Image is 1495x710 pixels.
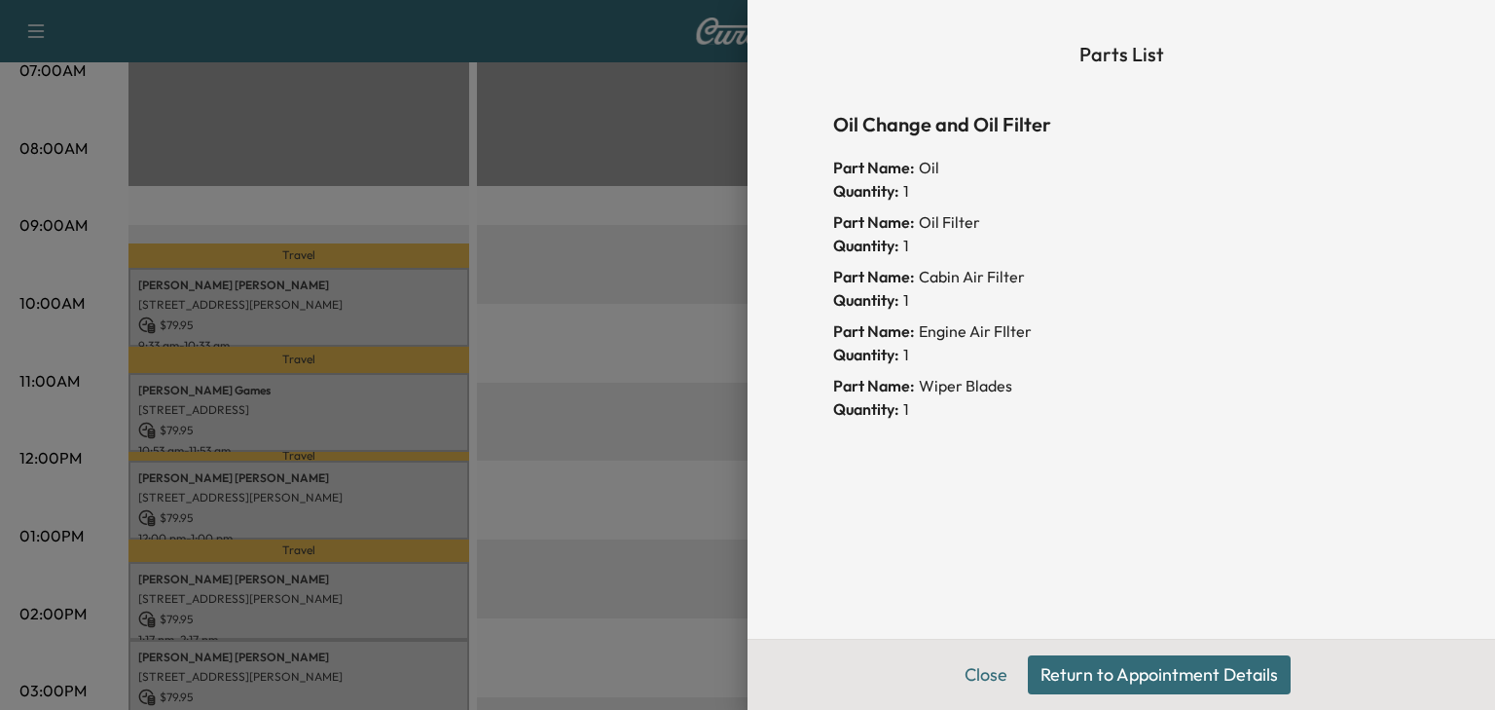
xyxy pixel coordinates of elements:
span: Quantity: [833,234,899,257]
div: Engine Air FIlter [833,319,1409,343]
span: Quantity: [833,179,899,203]
span: Part Name: [833,210,915,234]
span: Part Name: [833,265,915,288]
div: Wiper Blades [833,374,1409,397]
div: 1 [833,234,1409,257]
span: Quantity: [833,343,899,366]
div: Cabin Air Filter [833,265,1409,288]
div: 1 [833,343,1409,366]
span: Part Name: [833,319,915,343]
h6: Oil Change and Oil Filter [833,109,1409,140]
span: Part Name: [833,374,915,397]
button: Close [952,655,1020,694]
h6: Parts List [833,39,1409,70]
div: Oil [833,156,1409,179]
div: 1 [833,179,1409,203]
span: Part Name: [833,156,915,179]
div: 1 [833,288,1409,312]
span: Quantity: [833,288,899,312]
div: Oil Filter [833,210,1409,234]
span: Quantity: [833,397,899,421]
div: 1 [833,397,1409,421]
button: Return to Appointment Details [1028,655,1291,694]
